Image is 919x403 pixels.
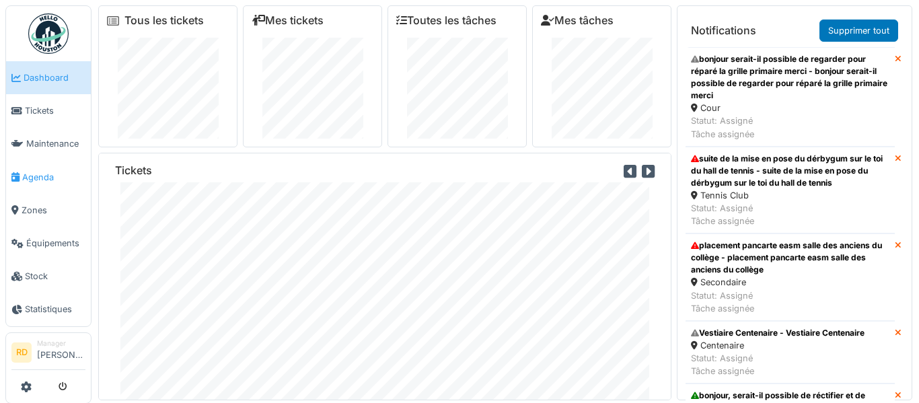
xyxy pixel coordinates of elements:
[6,227,91,260] a: Équipements
[691,352,865,377] div: Statut: Assigné Tâche assignée
[28,13,69,54] img: Badge_color-CXgf-gQk.svg
[25,303,85,316] span: Statistiques
[6,260,91,293] a: Stock
[6,194,91,227] a: Zones
[686,147,895,234] a: suite de la mise en pose du dérbygum sur le toi du hall de tennis - suite de la mise en pose du d...
[691,276,889,289] div: Secondaire
[37,338,85,367] li: [PERSON_NAME]
[6,127,91,160] a: Maintenance
[686,233,895,321] a: placement pancarte easm salle des anciens du collège - placement pancarte easm salle des anciens ...
[24,71,85,84] span: Dashboard
[686,47,895,147] a: bonjour serait-il possible de regarder pour réparé la grille primaire merci - bonjour serait-il p...
[819,20,898,42] a: Supprimer tout
[6,61,91,94] a: Dashboard
[691,202,889,227] div: Statut: Assigné Tâche assignée
[396,14,497,27] a: Toutes les tâches
[115,164,152,177] h6: Tickets
[26,137,85,150] span: Maintenance
[252,14,324,27] a: Mes tickets
[25,104,85,117] span: Tickets
[691,327,865,339] div: Vestiaire Centenaire - Vestiaire Centenaire
[124,14,204,27] a: Tous les tickets
[37,338,85,349] div: Manager
[26,237,85,250] span: Équipements
[691,53,889,102] div: bonjour serait-il possible de regarder pour réparé la grille primaire merci - bonjour serait-il p...
[691,240,889,276] div: placement pancarte easm salle des anciens du collège - placement pancarte easm salle des anciens ...
[691,102,889,114] div: Cour
[691,289,889,315] div: Statut: Assigné Tâche assignée
[691,24,756,37] h6: Notifications
[541,14,614,27] a: Mes tâches
[691,189,889,202] div: Tennis Club
[691,114,889,140] div: Statut: Assigné Tâche assignée
[691,339,865,352] div: Centenaire
[6,94,91,127] a: Tickets
[22,204,85,217] span: Zones
[11,338,85,371] a: RD Manager[PERSON_NAME]
[22,171,85,184] span: Agenda
[11,342,32,363] li: RD
[686,321,895,384] a: Vestiaire Centenaire - Vestiaire Centenaire Centenaire Statut: AssignéTâche assignée
[6,293,91,326] a: Statistiques
[25,270,85,283] span: Stock
[6,161,91,194] a: Agenda
[691,153,889,189] div: suite de la mise en pose du dérbygum sur le toi du hall de tennis - suite de la mise en pose du d...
